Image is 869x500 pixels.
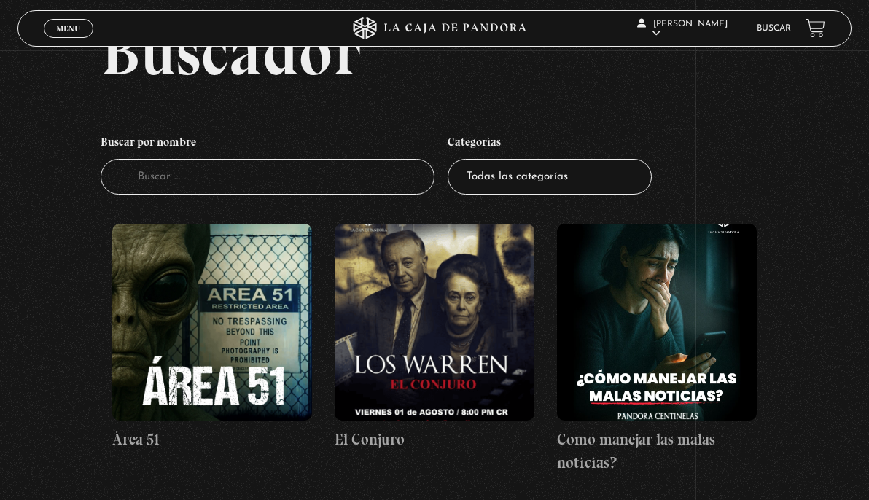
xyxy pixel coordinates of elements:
[112,428,313,451] h4: Área 51
[557,224,757,474] a: Como manejar las malas noticias?
[56,24,80,33] span: Menu
[51,36,85,47] span: Cerrar
[448,128,652,159] h4: Categorías
[806,18,825,38] a: View your shopping cart
[335,224,535,451] a: El Conjuro
[757,24,791,33] a: Buscar
[101,128,434,159] h4: Buscar por nombre
[101,19,852,85] h2: Buscador
[637,20,728,38] span: [PERSON_NAME]
[112,224,313,451] a: Área 51
[557,428,757,474] h4: Como manejar las malas noticias?
[335,428,535,451] h4: El Conjuro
